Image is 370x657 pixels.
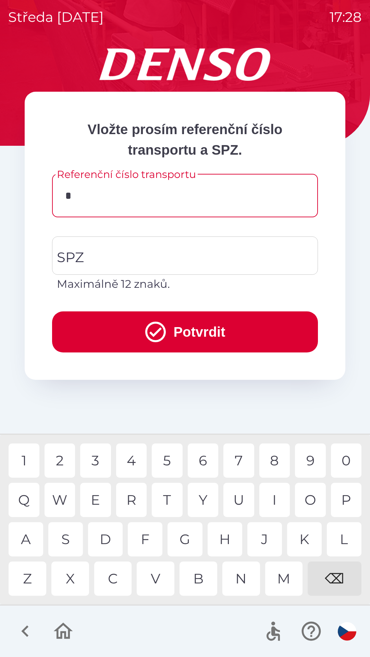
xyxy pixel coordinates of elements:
[57,167,196,182] label: Referenční číslo transportu
[52,311,318,352] button: Potvrdit
[8,7,104,27] p: středa [DATE]
[57,276,313,292] p: Maximálně 12 znaků.
[338,622,356,641] img: cs flag
[52,119,318,160] p: Vložte prosím referenční číslo transportu a SPZ.
[25,48,345,81] img: Logo
[330,7,362,27] p: 17:28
